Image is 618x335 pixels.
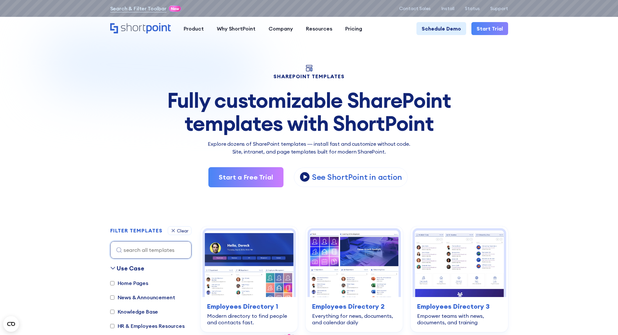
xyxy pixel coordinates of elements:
[217,25,256,32] div: Why ShortPoint
[399,6,431,11] a: Contact Sales
[201,226,298,332] a: SharePoint employee directory template: Modern directory to find people and contacts fast | Short...
[415,230,504,297] img: SharePoint team site template: Empower teams with news, documents, and training | ShortPoint Temp...
[207,313,291,326] div: Modern directory to find people and contacts fast.
[177,22,210,35] a: Product
[269,25,293,32] div: Company
[110,295,114,300] input: News & Announcement
[210,22,262,35] a: Why ShortPoint
[417,302,501,311] h3: Employees Directory 3
[306,226,403,332] a: SharePoint template team site: Everything for news, documents, and calendar daily | ShortPoint Te...
[490,6,508,11] a: Support
[312,172,402,182] p: See ShortPoint in action
[345,25,362,32] div: Pricing
[312,302,396,311] h3: Employees Directory 2
[306,25,332,32] div: Resources
[110,89,508,135] div: Fully customizable SharePoint templates with ShortPoint
[184,25,204,32] div: Product
[110,241,191,259] input: search all templates
[465,6,480,11] a: Status
[310,230,399,297] img: SharePoint template team site: Everything for news, documents, and calendar daily | ShortPoint Te...
[110,322,185,330] label: HR & Employees Resources
[207,302,291,311] h3: Employees Directory 1
[110,293,175,301] label: News & Announcement
[205,230,294,297] img: SharePoint employee directory template: Modern directory to find people and contacts fast | Short...
[3,316,19,332] button: Open CMP widget
[299,22,339,35] a: Resources
[110,5,166,12] a: Search & Filter Toolbar
[471,22,508,35] a: Start Trial
[208,167,283,187] a: Start a Free Trial
[110,228,163,234] h2: FILTER TEMPLATES
[110,324,114,328] input: HR & Employees Resources
[110,279,148,287] label: Home Pages
[417,313,501,326] div: Empower teams with news, documents, and training
[294,167,408,187] a: open lightbox
[110,23,171,34] a: Home
[110,281,114,285] input: Home Pages
[110,310,114,314] input: Knowledge Base
[411,226,508,332] a: SharePoint team site template: Empower teams with news, documents, and training | ShortPoint Temp...
[312,313,396,326] div: Everything for news, documents, and calendar daily
[441,6,454,11] a: Install
[339,22,369,35] a: Pricing
[110,308,158,316] label: Knowledge Base
[110,140,508,155] p: Explore dozens of SharePoint templates — install fast and customize without code. Site, intranet,...
[262,22,299,35] a: Company
[416,22,466,35] a: Schedule Demo
[585,304,618,335] iframe: Chat Widget
[110,74,508,79] h1: SHAREPOINT TEMPLATES
[177,229,189,233] div: Clear
[117,264,144,273] div: Use Case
